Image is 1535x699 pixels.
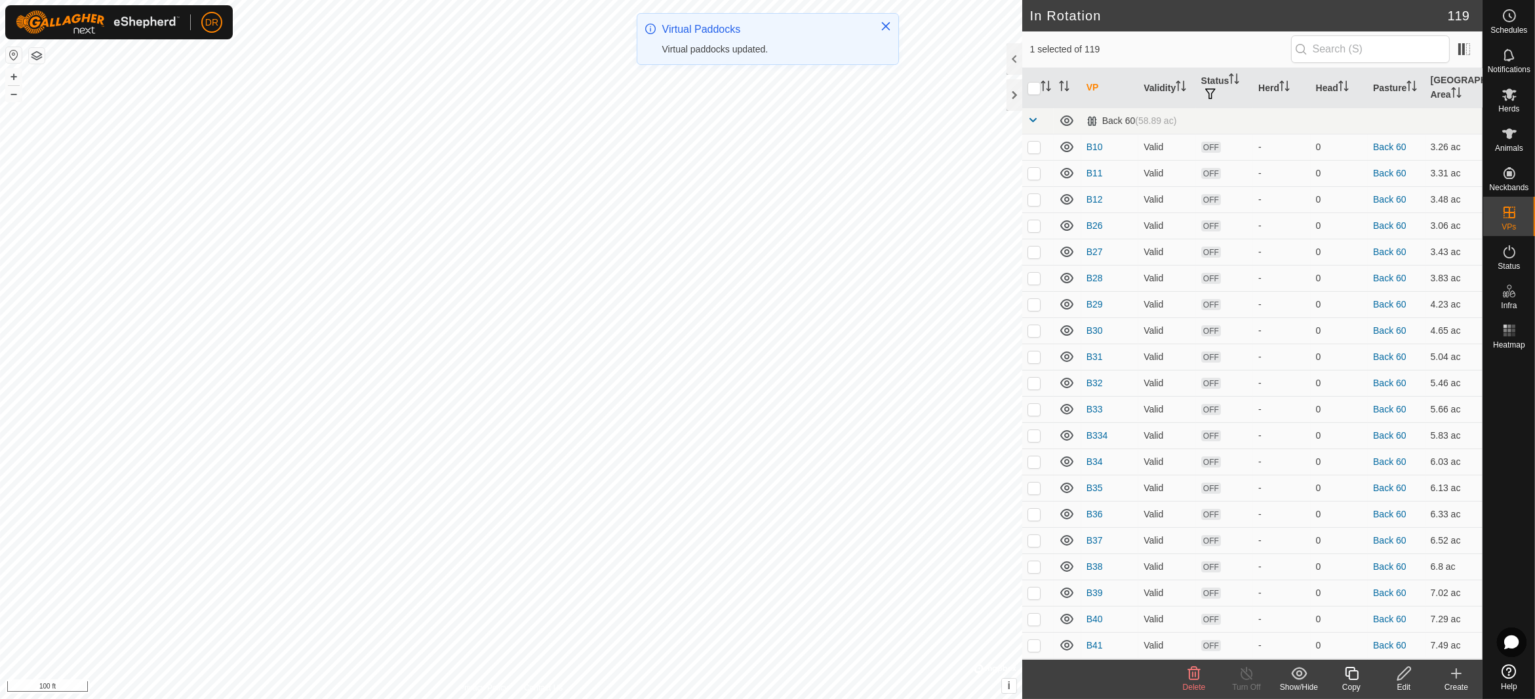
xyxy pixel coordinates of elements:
[1258,193,1305,207] div: -
[1086,614,1103,624] a: B40
[1201,194,1221,205] span: OFF
[1258,455,1305,469] div: -
[1378,681,1430,693] div: Edit
[1059,83,1069,93] p-sorticon: Activate to sort
[1448,6,1469,26] span: 119
[1430,681,1483,693] div: Create
[1279,83,1290,93] p-sorticon: Activate to sort
[1086,588,1103,598] a: B39
[1311,212,1368,239] td: 0
[1483,659,1535,696] a: Help
[1373,614,1406,624] a: Back 60
[1502,223,1516,231] span: VPs
[1311,580,1368,606] td: 0
[1138,396,1195,422] td: Valid
[1138,449,1195,475] td: Valid
[205,16,218,30] span: DR
[1201,351,1221,363] span: OFF
[1201,640,1221,651] span: OFF
[1425,370,1483,396] td: 5.46 ac
[1425,68,1483,108] th: [GEOGRAPHIC_DATA] Area
[1138,134,1195,160] td: Valid
[1201,483,1221,494] span: OFF
[1373,561,1406,572] a: Back 60
[1373,535,1406,546] a: Back 60
[6,47,22,63] button: Reset Map
[1258,560,1305,574] div: -
[1425,160,1483,186] td: 3.31 ac
[1425,212,1483,239] td: 3.06 ac
[1030,43,1291,56] span: 1 selected of 119
[1373,299,1406,310] a: Back 60
[1489,184,1528,191] span: Neckbands
[6,86,22,102] button: –
[1425,658,1483,685] td: 7.73 ac
[1201,168,1221,179] span: OFF
[1425,239,1483,265] td: 3.43 ac
[29,48,45,64] button: Map Layers
[1311,239,1368,265] td: 0
[1201,299,1221,310] span: OFF
[1373,194,1406,205] a: Back 60
[1311,186,1368,212] td: 0
[1138,291,1195,317] td: Valid
[1201,325,1221,336] span: OFF
[1373,430,1406,441] a: Back 60
[1425,134,1483,160] td: 3.26 ac
[1311,344,1368,370] td: 0
[1406,83,1417,93] p-sorticon: Activate to sort
[1373,273,1406,283] a: Back 60
[1138,68,1195,108] th: Validity
[1201,247,1221,258] span: OFF
[1041,83,1051,93] p-sorticon: Activate to sort
[1138,527,1195,553] td: Valid
[524,682,563,694] a: Contact Us
[1183,683,1206,692] span: Delete
[1373,404,1406,414] a: Back 60
[1201,378,1221,389] span: OFF
[1311,422,1368,449] td: 0
[1086,509,1103,519] a: B36
[1086,194,1103,205] a: B12
[1373,351,1406,362] a: Back 60
[1493,341,1525,349] span: Heatmap
[1086,220,1103,231] a: B26
[1425,606,1483,632] td: 7.29 ac
[1258,245,1305,259] div: -
[1086,351,1103,362] a: B31
[1138,501,1195,527] td: Valid
[1086,456,1103,467] a: B34
[1311,317,1368,344] td: 0
[1138,422,1195,449] td: Valid
[1086,640,1103,650] a: B41
[1258,219,1305,233] div: -
[1373,220,1406,231] a: Back 60
[459,682,508,694] a: Privacy Policy
[1086,378,1103,388] a: B32
[16,10,180,34] img: Gallagher Logo
[1311,68,1368,108] th: Head
[1373,378,1406,388] a: Back 60
[1368,68,1425,108] th: Pasture
[1273,681,1325,693] div: Show/Hide
[1138,606,1195,632] td: Valid
[1201,456,1221,468] span: OFF
[1258,612,1305,626] div: -
[1258,403,1305,416] div: -
[1425,317,1483,344] td: 4.65 ac
[1138,317,1195,344] td: Valid
[1201,614,1221,625] span: OFF
[1086,115,1177,127] div: Back 60
[1258,324,1305,338] div: -
[1258,429,1305,443] div: -
[1201,142,1221,153] span: OFF
[1258,376,1305,390] div: -
[1425,265,1483,291] td: 3.83 ac
[1258,508,1305,521] div: -
[1030,8,1448,24] h2: In Rotation
[1086,247,1103,257] a: B27
[1258,167,1305,180] div: -
[1373,640,1406,650] a: Back 60
[1007,680,1010,691] span: i
[1311,265,1368,291] td: 0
